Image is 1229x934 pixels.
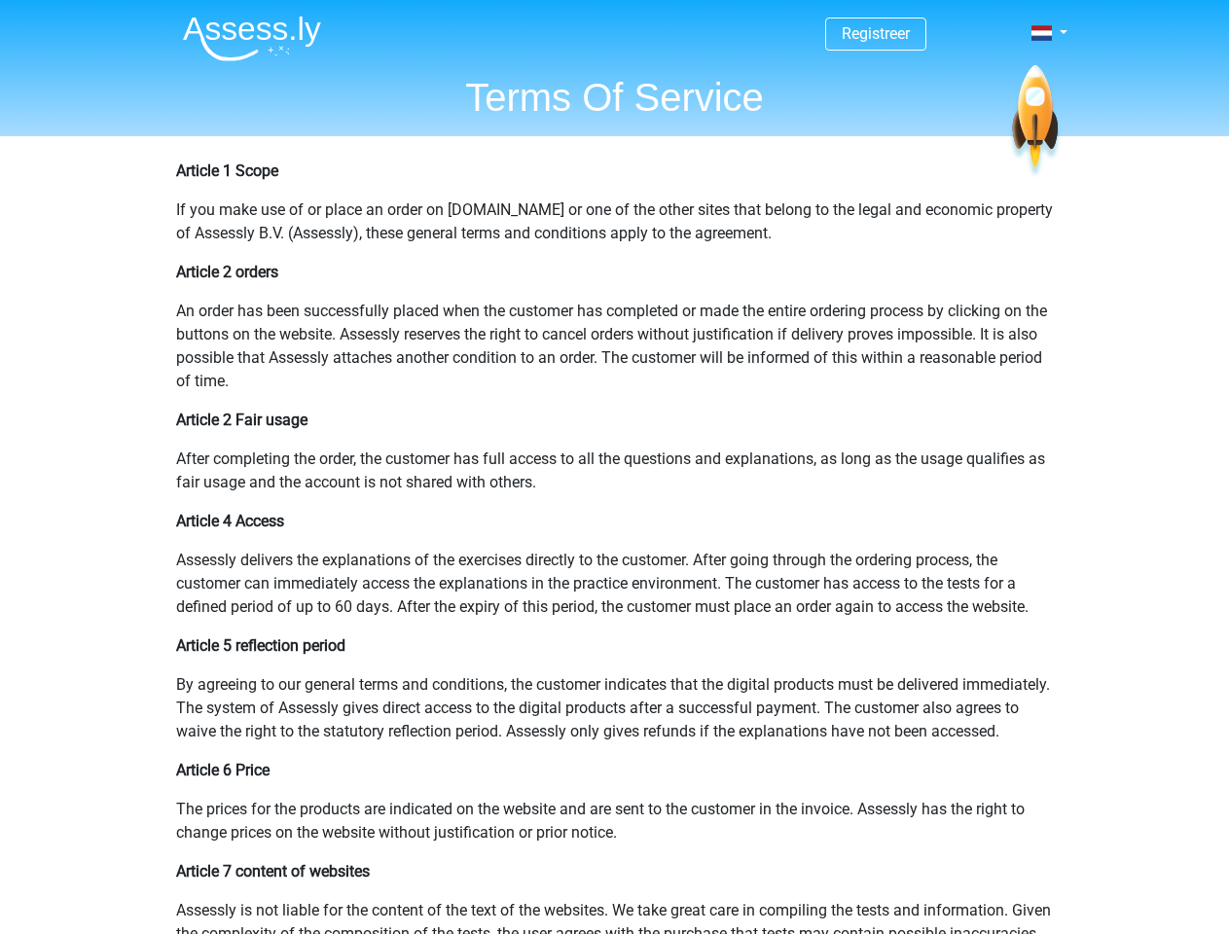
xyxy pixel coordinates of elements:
b: Article 5 reflection period [176,636,345,655]
b: Article 2 orders [176,263,278,281]
p: By agreeing to our general terms and conditions, the customer indicates that the digital products... [176,673,1054,743]
b: Article 4 Access [176,512,284,530]
b: Article 7 content of websites [176,862,370,880]
p: The prices for the products are indicated on the website and are sent to the customer in the invo... [176,798,1054,844]
a: Registreer [842,24,910,43]
p: If you make use of or place an order on [DOMAIN_NAME] or one of the other sites that belong to th... [176,198,1054,245]
p: Assessly delivers the explanations of the exercises directly to the customer. After going through... [176,549,1054,619]
p: After completing the order, the customer has full access to all the questions and explanations, a... [176,448,1054,494]
h1: Terms Of Service [167,74,1063,121]
p: An order has been successfully placed when the customer has completed or made the entire ordering... [176,300,1054,393]
img: Assessly [183,16,321,61]
b: Article 1 Scope [176,162,278,180]
b: Article 2 Fair usage [176,411,307,429]
img: spaceship.7d73109d6933.svg [1008,65,1062,179]
b: Article 6 Price [176,761,270,779]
